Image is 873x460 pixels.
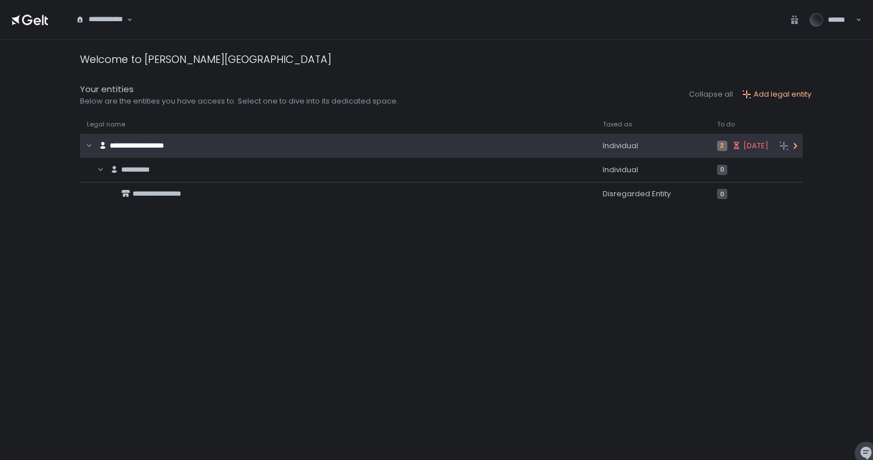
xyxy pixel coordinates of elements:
span: Legal name [87,120,125,129]
input: Search for option [76,25,126,36]
div: Disregarded Entity [603,189,703,199]
span: Taxed as [603,120,632,129]
div: Below are the entities you have access to. Select one to dive into its dedicated space. [80,96,398,106]
div: Search for option [69,8,133,32]
div: Welcome to [PERSON_NAME][GEOGRAPHIC_DATA] [80,51,331,67]
div: Your entities [80,83,398,96]
span: To do [717,120,735,129]
div: Individual [603,165,703,175]
div: Individual [603,141,703,151]
button: Add legal entity [742,89,811,100]
button: Collapse all [689,89,733,100]
span: 0 [717,189,727,199]
span: 2 [717,141,727,151]
span: [DATE] [743,141,768,151]
span: 0 [717,165,727,175]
